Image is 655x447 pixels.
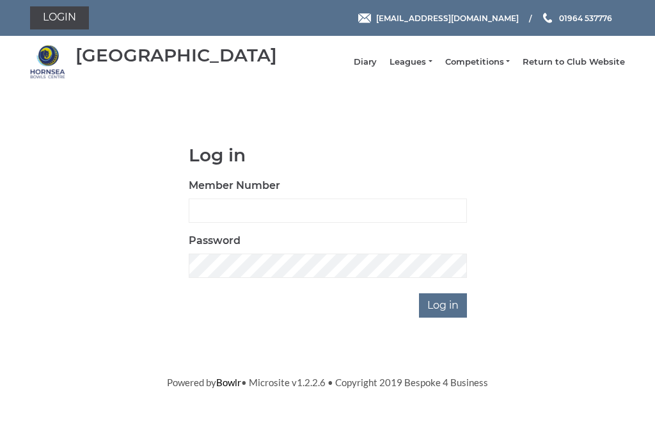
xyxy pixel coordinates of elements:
[30,6,89,29] a: Login
[189,145,467,165] h1: Log in
[167,377,488,388] span: Powered by • Microsite v1.2.2.6 • Copyright 2019 Bespoke 4 Business
[541,12,612,24] a: Phone us 01964 537776
[30,44,65,79] img: Hornsea Bowls Centre
[523,56,625,68] a: Return to Club Website
[189,233,241,248] label: Password
[419,293,467,318] input: Log in
[390,56,432,68] a: Leagues
[189,178,280,193] label: Member Number
[75,45,277,65] div: [GEOGRAPHIC_DATA]
[376,13,519,22] span: [EMAIL_ADDRESS][DOMAIN_NAME]
[445,56,510,68] a: Competitions
[358,12,519,24] a: Email [EMAIL_ADDRESS][DOMAIN_NAME]
[559,13,612,22] span: 01964 537776
[216,377,241,388] a: Bowlr
[358,13,371,23] img: Email
[543,13,552,23] img: Phone us
[354,56,377,68] a: Diary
